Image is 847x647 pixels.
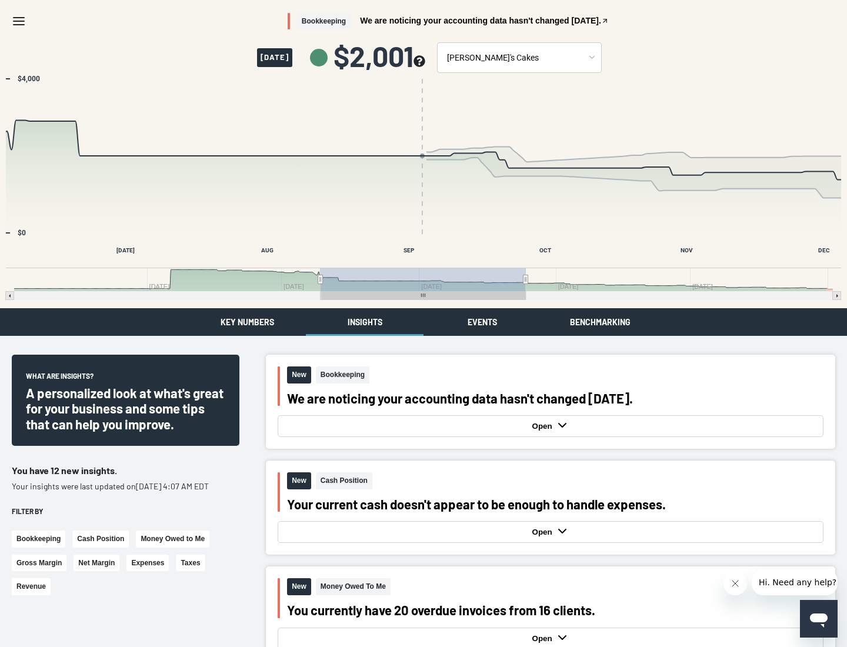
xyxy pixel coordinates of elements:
button: Revenue [12,578,51,595]
iframe: Message from company [752,569,838,595]
button: NewBookkeepingWe are noticing your accounting data hasn't changed [DATE].Open [266,355,835,449]
button: Taxes [176,555,205,572]
button: see more about your cashflow projection [414,55,425,69]
button: Key Numbers [188,308,306,336]
button: Bookkeeping [12,531,65,548]
span: [DATE] [257,48,292,67]
button: Money Owed to Me [136,531,209,548]
text: DEC [818,247,830,254]
span: We are noticing your accounting data hasn't changed [DATE]. [360,16,601,25]
button: Events [423,308,541,336]
div: Your current cash doesn't appear to be enough to handle expenses. [287,496,823,512]
span: New [287,366,311,383]
span: You have 12 new insights. [12,465,117,476]
svg: Menu [12,14,26,28]
text: SEP [404,247,415,254]
text: [DATE] [116,247,135,254]
button: Expenses [126,555,169,572]
strong: Open [532,528,555,536]
span: Bookkeeping [316,366,369,383]
span: What are insights? [26,371,94,385]
span: $2,001 [334,42,425,70]
p: Your insights were last updated on [DATE] 4:07 AM EDT [12,481,239,492]
button: Net Margin [74,555,119,572]
strong: Open [532,634,555,643]
span: Cash Position [316,472,372,489]
div: You currently have 20 overdue invoices from 16 clients. [287,602,823,618]
button: NewCash PositionYour current cash doesn't appear to be enough to handle expenses.Open [266,461,835,555]
button: Insights [306,308,423,336]
div: We are noticing your accounting data hasn't changed [DATE]. [287,391,823,406]
button: Cash Position [72,531,129,548]
text: $4,000 [18,75,40,83]
text: $0 [18,229,26,237]
strong: Open [532,422,555,431]
text: OCT [539,247,551,254]
iframe: Button to launch messaging window [800,600,838,638]
button: Gross Margin [12,555,66,572]
span: Bookkeeping [297,13,351,30]
span: New [287,472,311,489]
text: NOV [681,247,693,254]
div: A personalized look at what's great for your business and some tips that can help you improve. [26,385,225,432]
span: Money Owed To Me [316,578,391,595]
iframe: Close message [723,572,747,595]
span: New [287,578,311,595]
button: BookkeepingWe are noticing your accounting data hasn't changed [DATE]. [288,13,609,30]
text: AUG [261,247,274,254]
button: Benchmarking [541,308,659,336]
div: Filter by [12,506,239,516]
